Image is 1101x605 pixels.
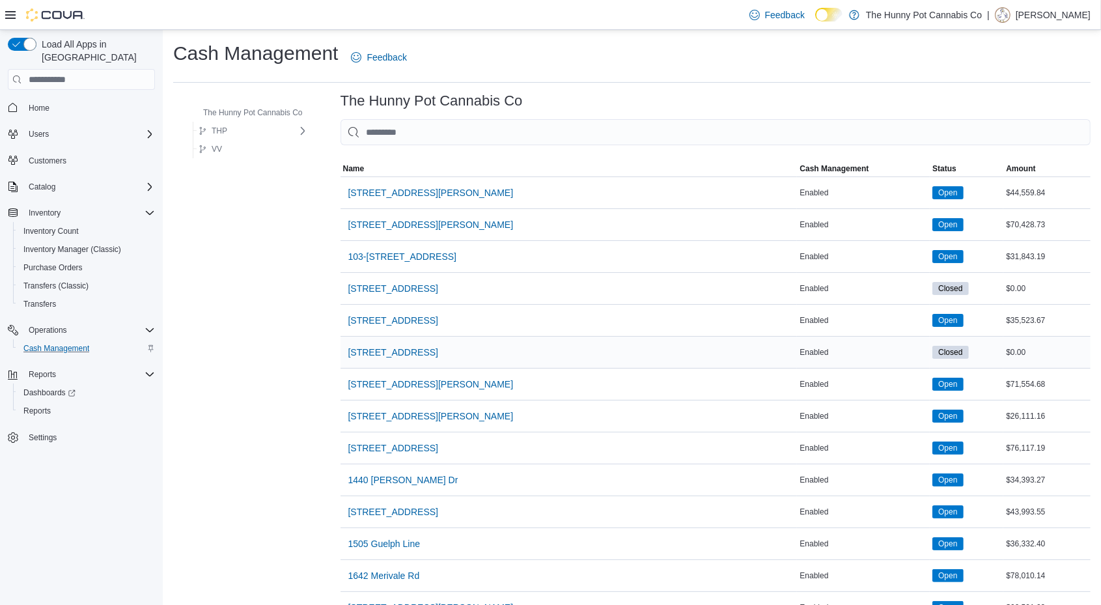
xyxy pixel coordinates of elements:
span: Reports [23,367,155,382]
input: Dark Mode [815,8,843,21]
button: Cash Management [13,339,160,358]
a: Reports [18,403,56,419]
span: Transfers [18,296,155,312]
a: Inventory Count [18,223,84,239]
span: Open [932,473,963,486]
span: Users [23,126,155,142]
div: $44,559.84 [1003,185,1091,201]
button: Home [3,98,160,117]
span: Open [938,378,957,390]
div: $43,993.55 [1003,504,1091,520]
span: Purchase Orders [18,260,155,275]
button: Reports [3,365,160,384]
h1: Cash Management [173,40,338,66]
span: THP [212,126,227,136]
span: Open [938,570,957,582]
span: Open [932,378,963,391]
p: | [987,7,990,23]
span: [STREET_ADDRESS][PERSON_NAME] [348,218,514,231]
div: Enabled [797,185,930,201]
span: [STREET_ADDRESS] [348,282,438,295]
button: Inventory [23,205,66,221]
span: Inventory [23,205,155,221]
button: Settings [3,428,160,447]
div: $34,393.27 [1003,472,1091,488]
span: Transfers (Classic) [18,278,155,294]
span: Feedback [765,8,805,21]
span: Operations [29,325,67,335]
button: [STREET_ADDRESS][PERSON_NAME] [343,212,519,238]
span: Name [343,163,365,174]
img: Cova [26,8,85,21]
span: Reports [29,369,56,380]
span: Open [932,218,963,231]
span: Dashboards [23,387,76,398]
span: Customers [23,152,155,169]
button: Users [23,126,54,142]
button: Catalog [3,178,160,196]
a: Dashboards [13,384,160,402]
span: Open [938,219,957,231]
span: 103-[STREET_ADDRESS] [348,250,457,263]
a: Settings [23,430,62,445]
span: The Hunny Pot Cannabis Co [203,107,303,118]
span: Home [29,103,49,113]
button: 1505 Guelph Line [343,531,426,557]
button: THP [193,123,232,139]
div: $35,523.67 [1003,313,1091,328]
span: [STREET_ADDRESS] [348,314,438,327]
span: Closed [932,282,968,295]
span: Reports [18,403,155,419]
span: Open [938,251,957,262]
div: $0.00 [1003,281,1091,296]
a: Purchase Orders [18,260,88,275]
div: $70,428.73 [1003,217,1091,232]
a: Transfers (Classic) [18,278,94,294]
span: Inventory Manager (Classic) [23,244,121,255]
a: Feedback [744,2,810,28]
span: Load All Apps in [GEOGRAPHIC_DATA] [36,38,155,64]
span: Open [932,314,963,327]
button: VV [193,141,227,157]
button: [STREET_ADDRESS] [343,307,443,333]
span: Dashboards [18,385,155,401]
span: 1505 Guelph Line [348,537,421,550]
button: The Hunny Pot Cannabis Co [185,105,308,120]
div: Enabled [797,440,930,456]
span: Operations [23,322,155,338]
span: [STREET_ADDRESS][PERSON_NAME] [348,186,514,199]
button: [STREET_ADDRESS] [343,339,443,365]
button: Reports [23,367,61,382]
span: Open [932,186,963,199]
a: Feedback [346,44,411,70]
nav: Complex example [8,92,155,481]
div: Enabled [797,249,930,264]
span: Amount [1006,163,1035,174]
span: Reports [23,406,51,416]
span: Open [932,250,963,263]
button: Status [930,161,1003,176]
button: Transfers (Classic) [13,277,160,295]
p: The Hunny Pot Cannabis Co [866,7,982,23]
span: Purchase Orders [23,262,83,273]
span: Open [932,505,963,518]
button: 1440 [PERSON_NAME] Dr [343,467,464,493]
span: Cash Management [800,163,869,174]
span: Open [932,442,963,455]
span: Status [932,163,956,174]
div: Enabled [797,217,930,232]
button: Inventory Count [13,222,160,240]
span: Settings [29,432,57,443]
span: Users [29,129,49,139]
span: Open [938,315,957,326]
span: [STREET_ADDRESS] [348,442,438,455]
h3: The Hunny Pot Cannabis Co [341,93,523,109]
span: Inventory Count [23,226,79,236]
span: Open [938,506,957,518]
button: Operations [3,321,160,339]
input: This is a search bar. As you type, the results lower in the page will automatically filter. [341,119,1091,145]
div: Enabled [797,313,930,328]
span: Open [932,569,963,582]
div: $78,010.14 [1003,568,1091,584]
div: $0.00 [1003,345,1091,360]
